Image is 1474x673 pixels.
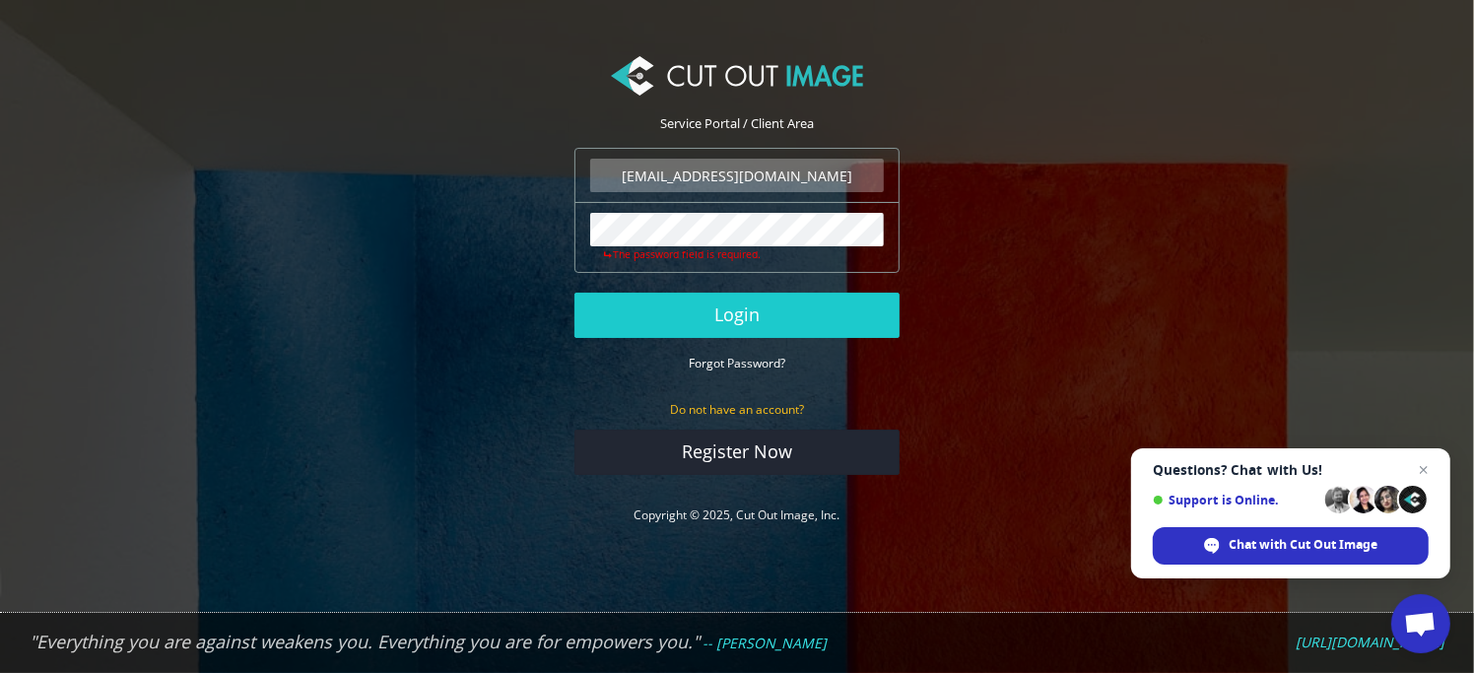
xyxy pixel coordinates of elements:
[635,506,840,523] a: Copyright © 2025, Cut Out Image, Inc.
[30,630,700,653] em: "Everything you are against weakens you. Everything you are for empowers you."
[1296,633,1444,651] em: [URL][DOMAIN_NAME]
[574,430,900,475] a: Register Now
[1391,594,1450,653] a: Open chat
[611,56,863,96] img: Cut Out Image
[670,401,804,418] small: Do not have an account?
[703,634,827,652] em: -- [PERSON_NAME]
[574,293,900,338] button: Login
[1229,536,1377,554] span: Chat with Cut Out Image
[1153,493,1318,507] span: Support is Online.
[689,355,785,371] small: Forgot Password?
[590,159,884,192] input: Email Address
[590,246,884,262] div: The password field is required.
[689,354,785,371] a: Forgot Password?
[660,114,814,132] span: Service Portal / Client Area
[1153,527,1429,565] span: Chat with Cut Out Image
[1153,462,1429,478] span: Questions? Chat with Us!
[1296,634,1444,651] a: [URL][DOMAIN_NAME]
